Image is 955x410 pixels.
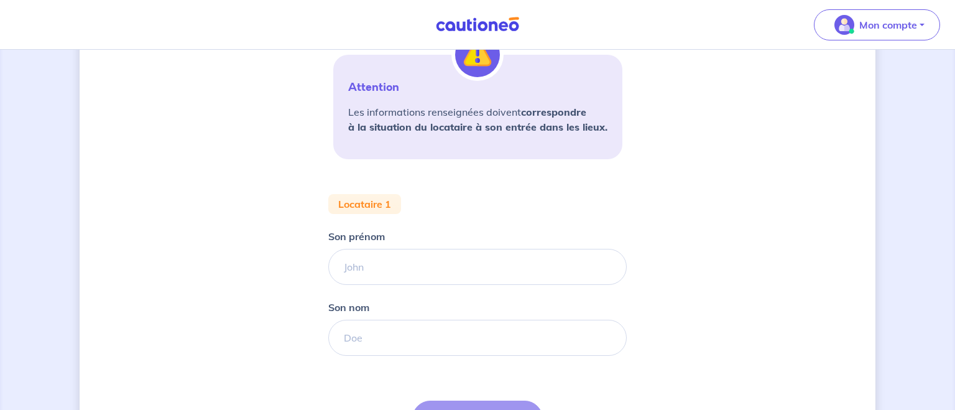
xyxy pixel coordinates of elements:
p: Les informations renseignées doivent [348,105,607,134]
img: Cautioneo [431,17,524,32]
button: illu_account_valid_menu.svgMon compte [814,9,940,40]
p: Mon compte [859,17,917,32]
p: Son prénom [328,229,385,244]
p: Son nom [328,300,369,315]
input: John [328,249,627,285]
img: illu_account_valid_menu.svg [834,15,854,35]
strong: Attention [348,79,399,95]
img: illu_alert.svg [455,32,500,77]
div: Locataire 1 [328,194,401,214]
input: Doe [328,320,627,356]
